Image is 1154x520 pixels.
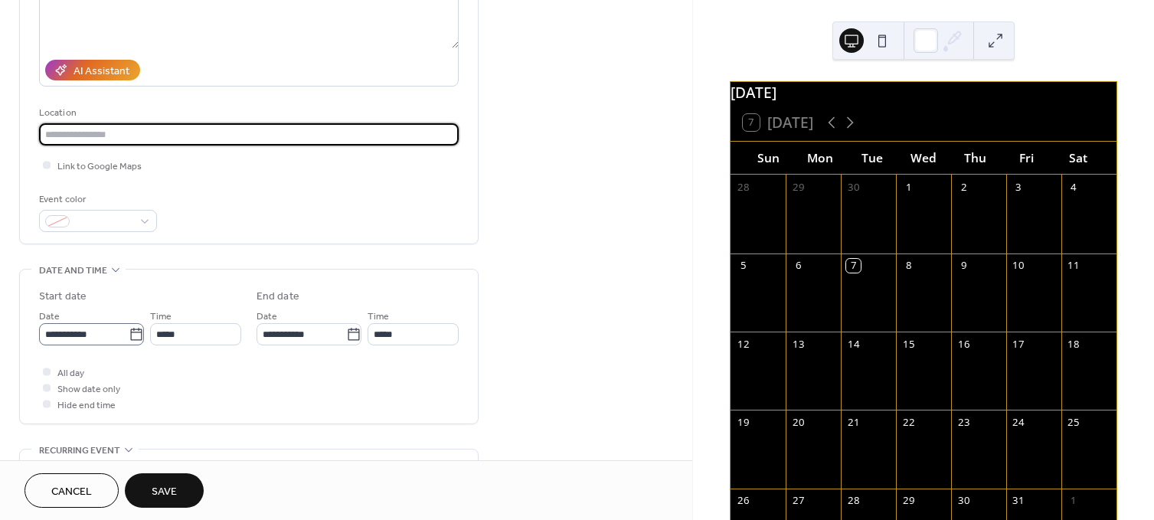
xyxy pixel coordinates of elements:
[901,259,915,273] div: 8
[791,259,805,273] div: 6
[731,82,1116,104] div: [DATE]
[45,60,140,80] button: AI Assistant
[125,473,204,508] button: Save
[74,64,129,80] div: AI Assistant
[368,309,389,325] span: Time
[736,259,750,273] div: 5
[846,180,860,194] div: 30
[736,180,750,194] div: 28
[57,381,120,397] span: Show date only
[897,142,949,175] div: Wed
[1012,494,1025,508] div: 31
[846,142,897,175] div: Tue
[57,159,142,175] span: Link to Google Maps
[39,309,60,325] span: Date
[39,263,107,279] span: Date and time
[795,142,846,175] div: Mon
[956,494,970,508] div: 30
[1012,259,1025,273] div: 10
[57,365,84,381] span: All day
[39,105,456,121] div: Location
[150,309,172,325] span: Time
[257,309,277,325] span: Date
[791,416,805,430] div: 20
[846,259,860,273] div: 7
[901,416,915,430] div: 22
[1053,142,1104,175] div: Sat
[51,484,92,500] span: Cancel
[901,180,915,194] div: 1
[1067,259,1080,273] div: 11
[743,142,794,175] div: Sun
[1067,416,1080,430] div: 25
[1067,494,1080,508] div: 1
[39,443,120,459] span: Recurring event
[736,337,750,351] div: 12
[846,337,860,351] div: 14
[791,494,805,508] div: 27
[39,289,87,305] div: Start date
[257,289,299,305] div: End date
[736,416,750,430] div: 19
[1012,337,1025,351] div: 17
[1001,142,1052,175] div: Fri
[791,337,805,351] div: 13
[956,337,970,351] div: 16
[950,142,1001,175] div: Thu
[152,484,177,500] span: Save
[1012,416,1025,430] div: 24
[57,397,116,414] span: Hide end time
[39,191,154,208] div: Event color
[901,494,915,508] div: 29
[1067,180,1080,194] div: 4
[846,494,860,508] div: 28
[1012,180,1025,194] div: 3
[901,337,915,351] div: 15
[956,259,970,273] div: 9
[956,416,970,430] div: 23
[791,180,805,194] div: 29
[1067,337,1080,351] div: 18
[956,180,970,194] div: 2
[846,416,860,430] div: 21
[25,473,119,508] button: Cancel
[736,494,750,508] div: 26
